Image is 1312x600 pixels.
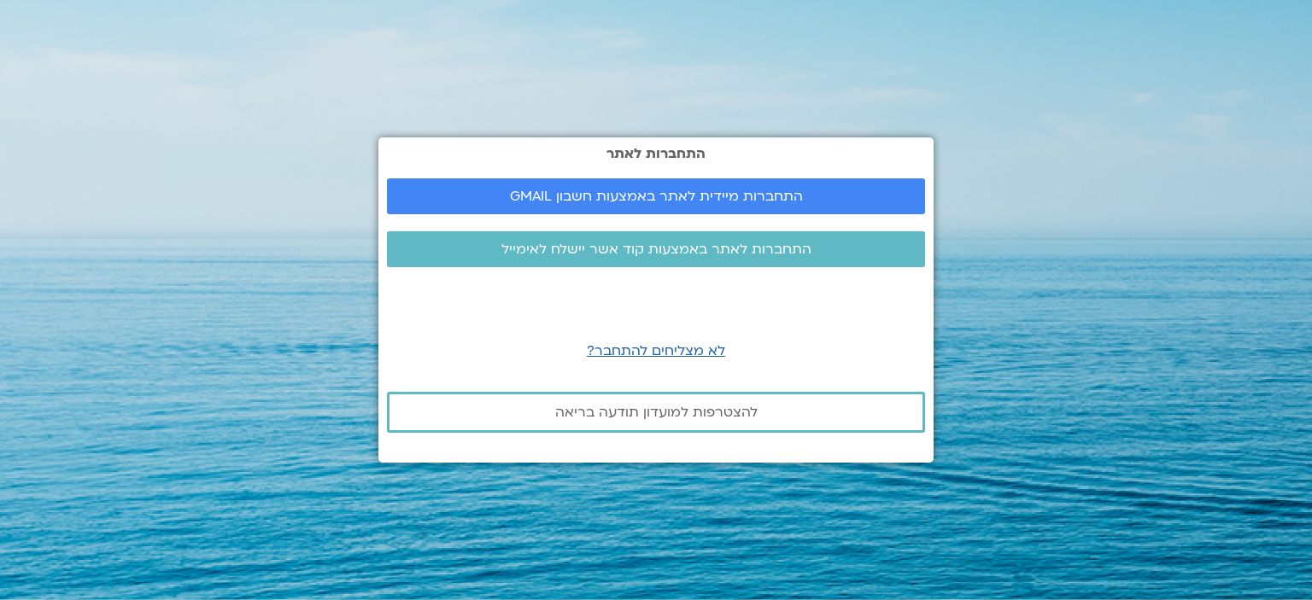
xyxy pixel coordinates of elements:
[387,178,925,214] a: התחברות מיידית לאתר באמצעות חשבון GMAIL
[387,392,925,433] a: להצטרפות למועדון תודעה בריאה
[555,405,758,420] span: להצטרפות למועדון תודעה בריאה
[501,242,811,257] span: התחברות לאתר באמצעות קוד אשר יישלח לאימייל
[387,146,925,161] h2: התחברות לאתר
[587,341,725,360] a: לא מצליחים להתחבר?
[510,189,803,204] span: התחברות מיידית לאתר באמצעות חשבון GMAIL
[387,231,925,267] a: התחברות לאתר באמצעות קוד אשר יישלח לאימייל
